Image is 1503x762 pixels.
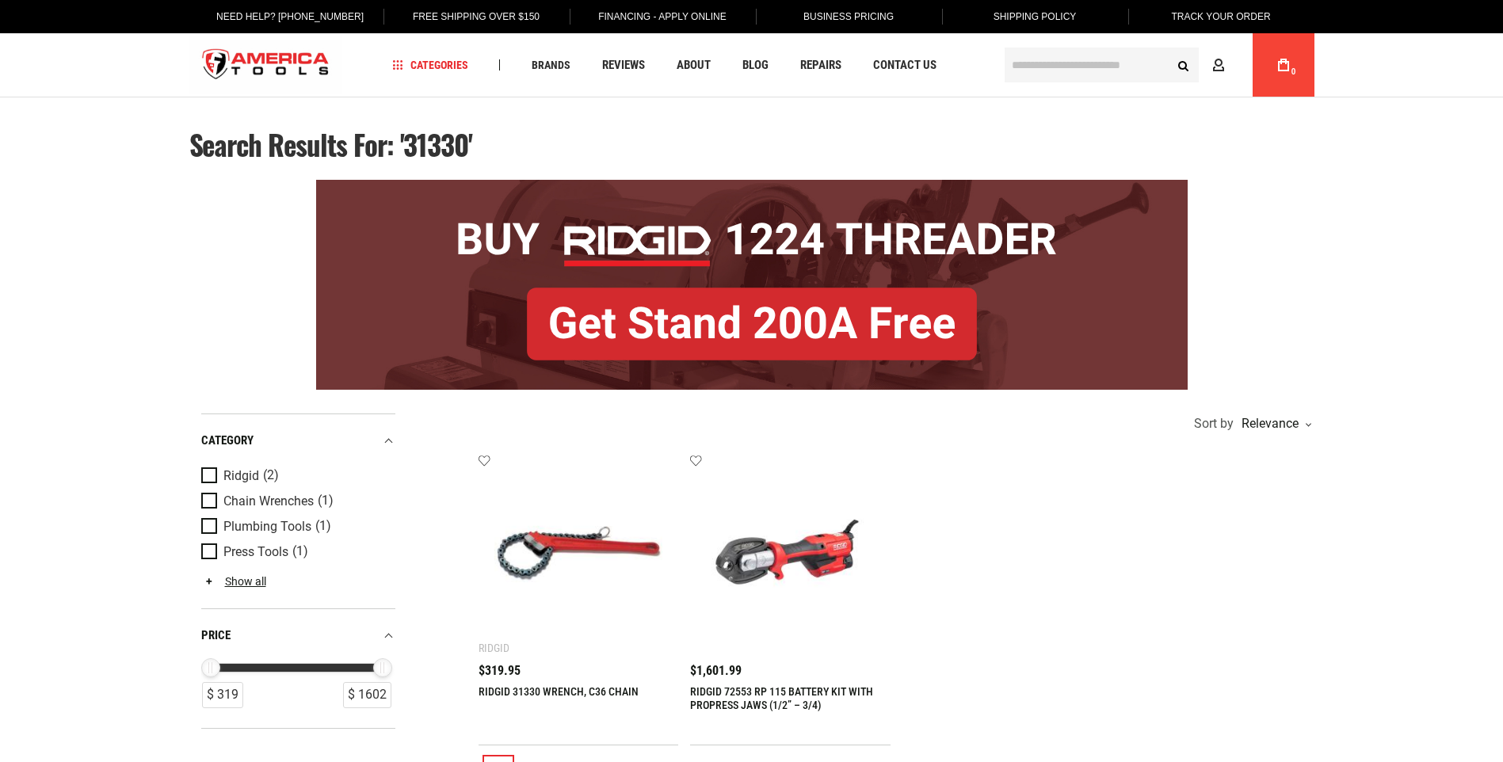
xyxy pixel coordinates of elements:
[742,59,769,71] span: Blog
[201,430,395,451] div: category
[1194,417,1234,430] span: Sort by
[201,543,391,561] a: Press Tools (1)
[479,685,639,698] a: RIDGID 31330 WRENCH, C36 CHAIN
[223,545,288,559] span: Press Tools
[669,55,718,76] a: About
[602,59,645,71] span: Reviews
[201,413,395,729] div: Product Filters
[793,55,849,76] a: Repairs
[1291,67,1296,76] span: 0
[201,575,266,588] a: Show all
[202,682,243,708] div: $ 319
[532,59,570,70] span: Brands
[223,469,259,483] span: Ridgid
[385,55,475,76] a: Categories
[690,685,873,711] a: RIDGID 72553 RP 115 BATTERY KIT WITH PROPRESS JAWS (1/2” – 3/4)
[595,55,652,76] a: Reviews
[1238,417,1310,430] div: Relevance
[706,470,875,638] img: RIDGID 72553 RP 115 BATTERY KIT WITH PROPRESS JAWS (1/2” – 3/4)
[189,36,343,95] a: store logo
[873,59,937,71] span: Contact Us
[735,55,776,76] a: Blog
[292,545,308,558] span: (1)
[800,59,841,71] span: Repairs
[189,36,343,95] img: America Tools
[201,493,391,510] a: Chain Wrenches (1)
[343,682,391,708] div: $ 1602
[318,494,334,508] span: (1)
[315,520,331,533] span: (1)
[1268,33,1299,97] a: 0
[866,55,944,76] a: Contact Us
[994,11,1077,22] span: Shipping Policy
[316,180,1188,390] img: BOGO: Buy RIDGID® 1224 Threader, Get Stand 200A Free!
[479,665,521,677] span: $319.95
[201,467,391,485] a: Ridgid (2)
[690,665,742,677] span: $1,601.99
[494,470,663,638] img: RIDGID 31330 WRENCH, C36 CHAIN
[479,642,509,654] div: Ridgid
[677,59,711,71] span: About
[223,494,314,509] span: Chain Wrenches
[392,59,468,70] span: Categories
[316,180,1188,192] a: BOGO: Buy RIDGID® 1224 Threader, Get Stand 200A Free!
[201,518,391,535] a: Plumbing Tools (1)
[201,625,395,646] div: price
[525,55,578,76] a: Brands
[223,520,311,534] span: Plumbing Tools
[1169,50,1199,80] button: Search
[189,124,473,165] span: Search results for: '31330'
[263,469,279,482] span: (2)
